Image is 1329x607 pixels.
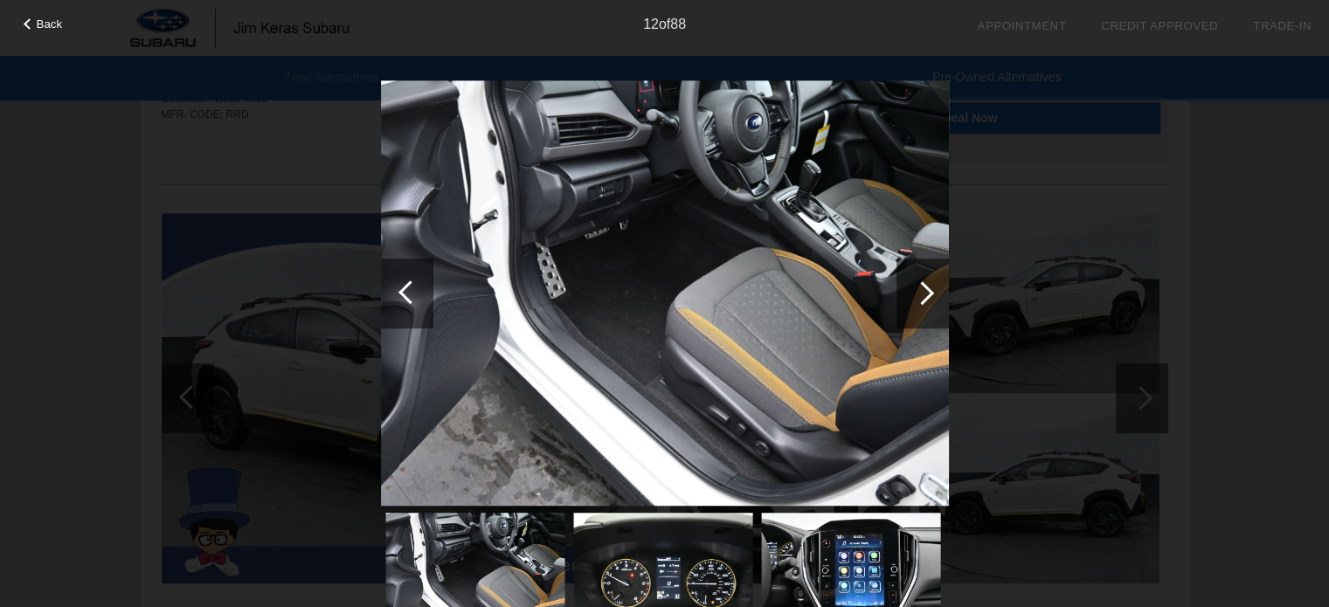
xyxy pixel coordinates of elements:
[381,80,949,507] img: 12.jpg
[643,17,659,31] span: 12
[37,17,63,31] span: Back
[1101,19,1218,32] a: Credit Approved
[670,17,686,31] span: 88
[1253,19,1312,32] a: Trade-In
[977,19,1066,32] a: Appointment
